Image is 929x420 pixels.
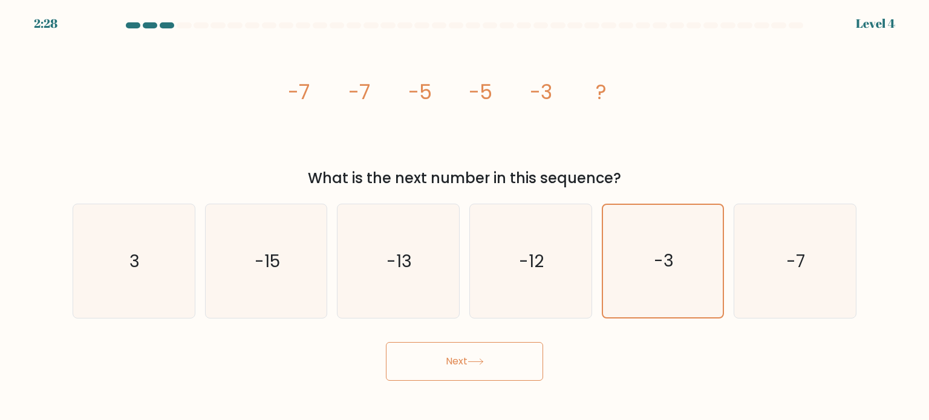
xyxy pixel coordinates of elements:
[288,78,310,106] tspan: -7
[856,15,895,33] div: Level 4
[80,167,849,189] div: What is the next number in this sequence?
[387,248,412,273] text: -13
[787,248,806,273] text: -7
[654,249,674,273] text: -3
[469,78,492,106] tspan: -5
[130,248,140,273] text: 3
[520,248,544,273] text: -12
[408,78,432,106] tspan: -5
[348,78,370,106] tspan: -7
[530,78,552,106] tspan: -3
[386,342,543,381] button: Next
[34,15,57,33] div: 2:28
[255,248,280,273] text: -15
[596,78,607,106] tspan: ?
